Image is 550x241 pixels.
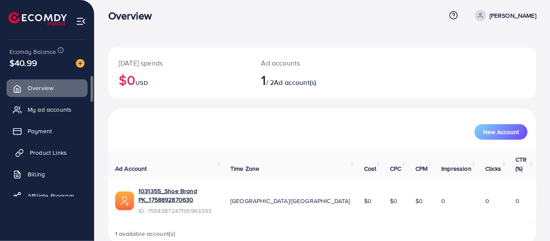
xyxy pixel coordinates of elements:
[138,187,217,204] a: 1031355_Shoe Brand PK_1758892870630
[115,164,147,173] span: Ad Account
[28,105,72,114] span: My ad accounts
[115,229,176,238] span: 1 available account(s)
[119,58,241,68] p: [DATE] spends
[441,197,445,205] span: 0
[9,47,56,56] span: Ecomdy Balance
[28,127,52,135] span: Payment
[261,70,266,90] span: 1
[364,164,377,173] span: Cost
[119,72,241,88] h2: $0
[515,155,527,172] span: CTR (%)
[230,164,259,173] span: Time Zone
[475,124,528,140] button: New Account
[76,16,86,26] img: menu
[115,191,134,210] img: ic-ads-acc.e4c84228.svg
[415,197,423,205] span: $0
[135,78,148,87] span: USD
[76,59,85,68] img: image
[490,10,536,21] p: [PERSON_NAME]
[108,9,159,22] h3: Overview
[390,164,401,173] span: CPC
[6,166,88,183] a: Billing
[261,72,348,88] h2: / 2
[441,164,471,173] span: Impression
[485,164,502,173] span: Clicks
[513,202,544,235] iframe: Chat
[483,129,519,135] span: New Account
[390,197,397,205] span: $0
[274,78,316,87] span: Ad account(s)
[138,207,217,215] span: ID: 7554387247195963393
[6,144,88,161] a: Product Links
[364,197,371,205] span: $0
[471,10,536,21] a: [PERSON_NAME]
[261,58,348,68] p: Ad accounts
[485,197,489,205] span: 0
[515,197,519,205] span: 0
[28,170,45,178] span: Billing
[30,148,67,157] span: Product Links
[28,191,74,200] span: Affiliate Program
[415,164,427,173] span: CPM
[6,79,88,97] a: Overview
[6,187,88,204] a: Affiliate Program
[230,197,350,205] span: [GEOGRAPHIC_DATA]/[GEOGRAPHIC_DATA]
[9,12,67,25] img: logo
[28,84,53,92] span: Overview
[6,122,88,140] a: Payment
[6,101,88,118] a: My ad accounts
[9,56,37,69] span: $40.99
